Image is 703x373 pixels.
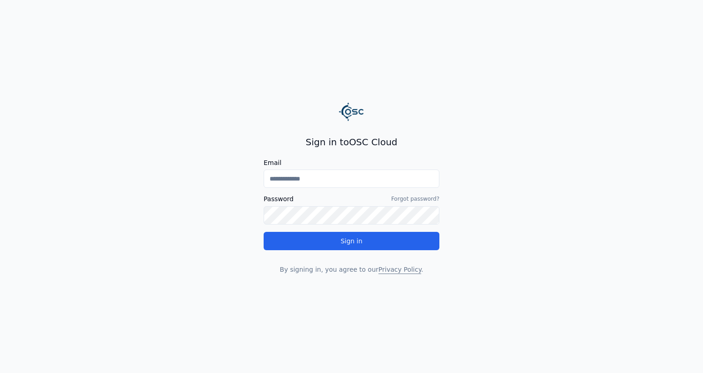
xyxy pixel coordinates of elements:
h2: Sign in to OSC Cloud [264,136,439,148]
p: By signing in, you agree to our . [264,265,439,274]
a: Privacy Policy [379,266,421,273]
img: Logo [339,99,364,125]
label: Password [264,196,293,202]
label: Email [264,159,439,166]
a: Forgot password? [391,195,439,203]
button: Sign in [264,232,439,250]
